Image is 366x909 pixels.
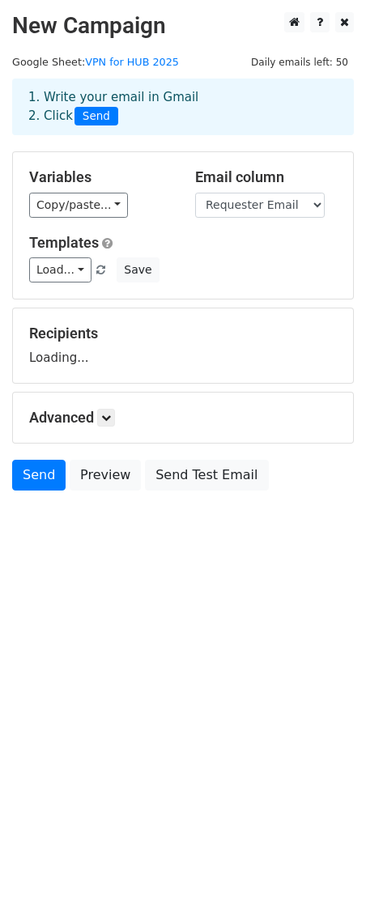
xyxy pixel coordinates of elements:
[29,325,337,342] h5: Recipients
[29,325,337,367] div: Loading...
[29,193,128,218] a: Copy/paste...
[70,460,141,491] a: Preview
[12,12,354,40] h2: New Campaign
[29,257,91,282] a: Load...
[12,56,179,68] small: Google Sheet:
[29,234,99,251] a: Templates
[12,460,66,491] a: Send
[245,56,354,68] a: Daily emails left: 50
[29,409,337,427] h5: Advanced
[145,460,268,491] a: Send Test Email
[74,107,118,126] span: Send
[245,53,354,71] span: Daily emails left: 50
[195,168,337,186] h5: Email column
[85,56,179,68] a: VPN for HUB 2025
[16,88,350,125] div: 1. Write your email in Gmail 2. Click
[117,257,159,282] button: Save
[29,168,171,186] h5: Variables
